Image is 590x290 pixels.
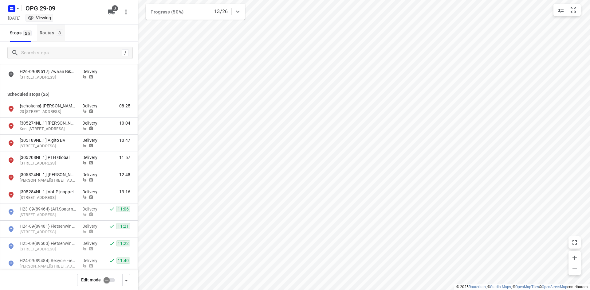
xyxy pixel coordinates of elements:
p: Kon. Julianalaan 5, 7221BL, Steenderen, NL [20,126,76,132]
p: H23-09{89464} (Afl.Spaarndammerbuurt) ZFP [20,206,76,212]
p: Delivery [82,137,101,143]
span: 3 [112,5,118,11]
span: 12:48 [119,172,130,178]
button: 3 [105,6,117,18]
li: © 2025 , © , © © contributors [456,285,588,289]
a: Stadia Maps [490,285,511,289]
p: Delivery [82,240,101,246]
span: Edit mode [81,277,101,282]
p: Delivery [82,120,101,126]
p: H26-09{89517} Zwaan Bikes [GEOGRAPHIC_DATA] [20,68,76,75]
p: [305324NL.1] [PERSON_NAME] [20,172,76,178]
p: [305284NL.1] Vof Pijnappel [20,189,76,195]
span: Progress (50%) [151,9,183,15]
p: Delivery [82,206,101,212]
span: 08:25 [119,103,130,109]
p: [305208NL.1] PTH Global [20,154,76,160]
div: Progress (50%)13/26 [146,4,245,20]
button: Fit zoom [567,4,580,16]
p: Delivery [82,223,101,229]
span: Stops [10,29,33,37]
p: Scheduled stops ( 26 ) [7,91,130,98]
p: H24-09{89484} Recycle Fietsen (Roads) [20,257,76,264]
span: 55 [23,30,32,36]
div: You are currently in view mode. To make any changes, go to edit project. [28,15,51,21]
span: 10:47 [119,137,130,143]
p: {scholtens} [PERSON_NAME] [20,103,76,109]
p: Erve Harbers 20, 7463CV, Rijssen, NL [20,178,76,184]
p: Waterspiegelplein 10 H, 1051PB, Amsterdam, NL [20,246,76,252]
span: 11:57 [119,154,130,160]
p: Delivery [82,172,101,178]
a: OpenStreetMap [542,285,567,289]
p: Waterspiegelplein 10 H, 1051PB, Amsterdam, NL [20,229,76,235]
button: Map settings [555,4,567,16]
p: Delivery [82,103,101,109]
p: Weena 705, 3013AM, Rotterdam, NL [20,75,76,80]
p: [305274NL.1] [PERSON_NAME] [20,120,76,126]
div: Driver app settings [123,276,130,284]
svg: Done [109,240,115,246]
p: Terborgseweg 49, 7064AB, Silvolde, NL [20,143,76,149]
p: Ambachtsstraat 14, 8112AJ, Nieuw Heeten, NL [20,195,76,201]
span: 11:40 [116,257,130,264]
p: Delivery [82,154,101,160]
a: OpenMapTiles [515,285,539,289]
p: [305189NL.1] Algito BV [20,137,76,143]
p: H24-09{89481} Fietsenwinkel de Duif [20,223,76,229]
span: 10:04 [119,120,130,126]
div: small contained button group [553,4,581,16]
button: More [120,6,132,18]
p: Distelvlinder 3, 7534LG, Enschede, NL [20,160,76,166]
div: Routes [40,29,65,37]
a: Routetitan [469,285,486,289]
p: H25-09{89503} Fietsenwinkel de Duif [20,240,76,246]
span: 11:06 [116,206,130,212]
p: 23 Burgemeester Bosmaweg, 7961CW, Ruinerwold, NL [20,109,76,115]
p: Delivery [82,257,101,264]
p: Spaarndammerstraat 141, 1013TG, Amsterdam, NL [20,212,76,218]
svg: Done [109,223,115,229]
p: Delivery [82,189,101,195]
svg: Done [109,206,115,212]
span: 11:22 [116,240,130,246]
input: Search stops [21,48,122,58]
span: 3 [56,29,63,36]
div: / [122,49,129,56]
span: 11:21 [116,223,130,229]
p: 13/26 [214,8,228,15]
p: Hannie Dankbaarpassage 27, 1053RT, Amsterdam, NL [20,264,76,269]
span: 13:16 [119,189,130,195]
p: Delivery [82,68,101,75]
svg: Done [109,257,115,264]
